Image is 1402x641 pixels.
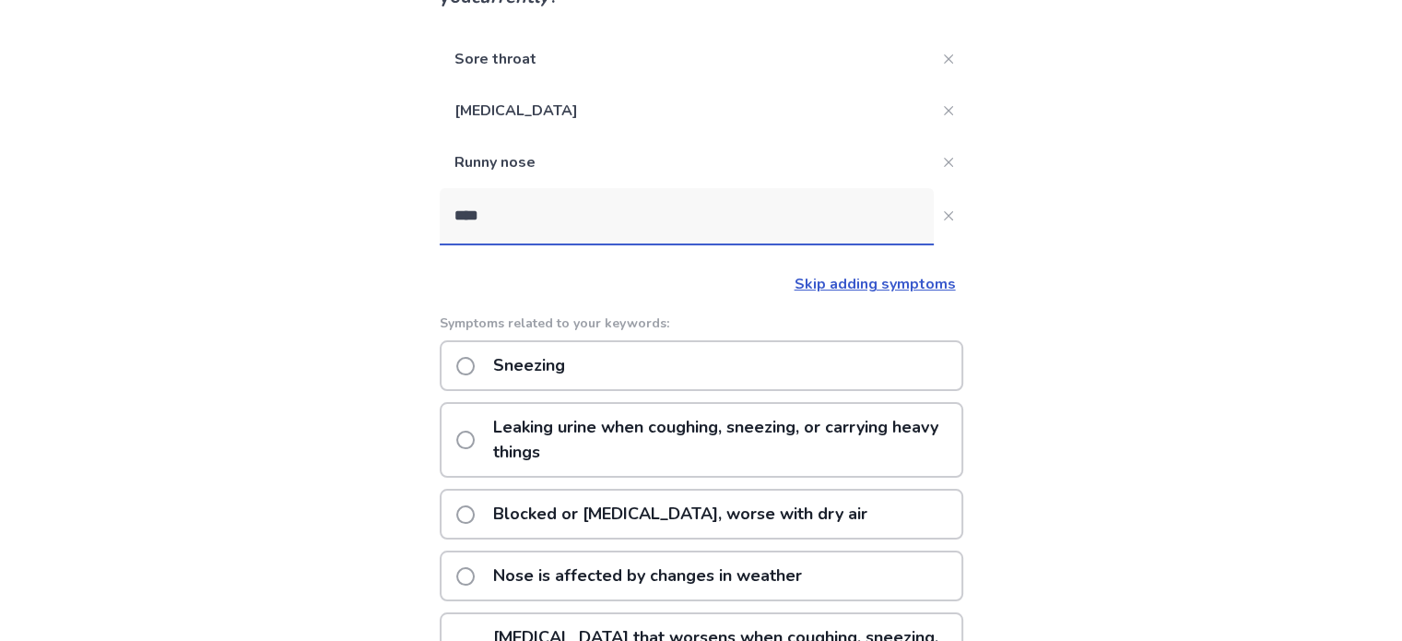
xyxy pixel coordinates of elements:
[934,201,963,231] button: Close
[440,33,934,85] p: Sore throat
[440,188,934,243] input: Close
[482,404,961,476] p: Leaking urine when coughing, sneezing, or carrying heavy things
[482,491,878,538] p: Blocked or [MEDICAL_DATA], worse with dry air
[795,274,956,294] a: Skip adding symptoms
[934,96,963,125] button: Close
[934,148,963,177] button: Close
[482,552,813,599] p: Nose is affected by changes in weather
[440,85,934,137] p: [MEDICAL_DATA]
[440,314,963,333] p: Symptoms related to your keywords:
[934,44,963,74] button: Close
[440,137,934,188] p: Runny nose
[482,342,576,389] p: Sneezing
